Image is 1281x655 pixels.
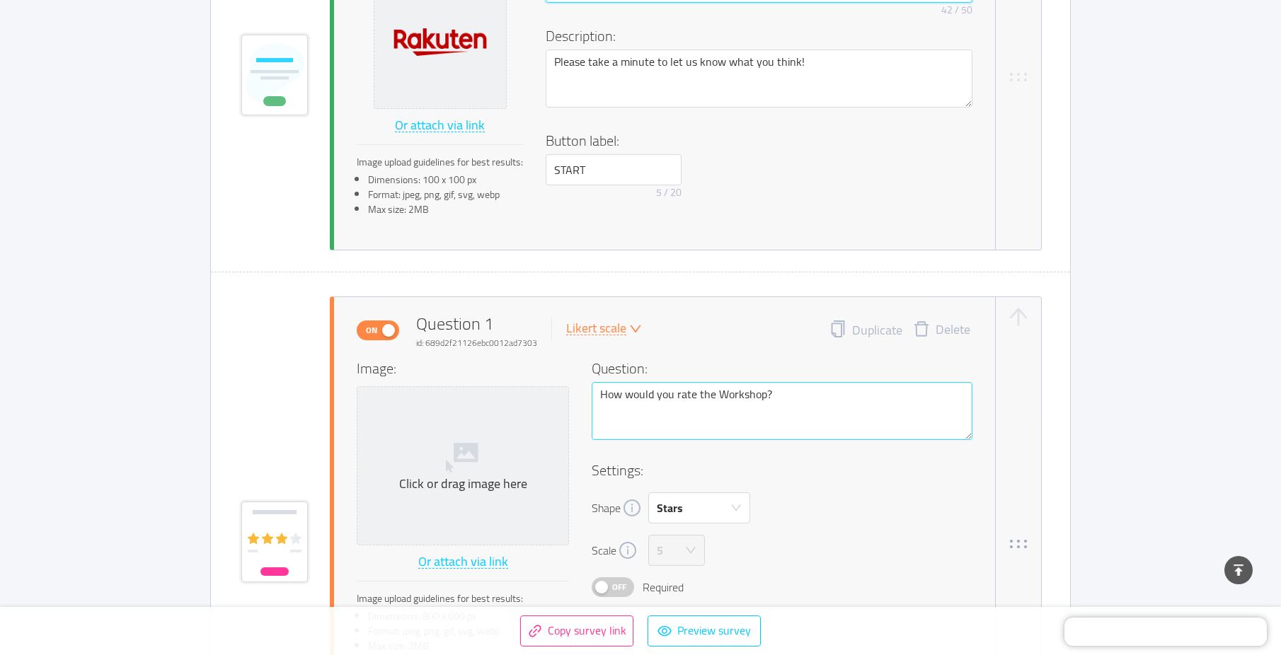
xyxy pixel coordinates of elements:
[368,202,523,217] li: Max size: 2MB
[357,591,569,606] div: Image upload guidelines for best results:
[657,535,663,565] div: 5
[685,545,696,557] i: icon: down
[416,337,537,349] div: id: 689d2f21126ebc0012ad7303
[546,25,964,47] h4: Description:
[1064,618,1267,646] iframe: Chatra live chat
[357,358,569,379] h4: Image:
[418,551,509,574] button: Or attach via link
[416,311,537,349] div: Question 1
[363,476,563,492] div: Click or drag image here
[609,578,629,596] span: Off
[902,320,981,340] button: icon: deleteDelete
[592,355,648,381] span: Question:
[941,3,972,18] div: 42 / 50
[1007,306,1030,328] button: icon: arrow-up
[592,460,972,481] h4: Settings:
[357,155,523,170] div: Image upload guidelines for best results:
[566,322,626,335] div: Likert scale
[656,185,682,200] div: 5 / 20
[546,130,964,151] h4: Button label:
[592,542,616,559] span: Scale
[357,387,568,545] span: Click or drag image here
[648,615,761,647] button: icon: eyePreview survey
[368,173,523,187] li: Dimensions: 100 x 100 px
[546,154,682,185] input: START
[394,115,486,137] button: Or attach via link
[829,320,902,340] button: icon: copyDuplicate
[520,615,633,647] button: icon: linkCopy survey link
[592,499,621,516] span: Shape
[629,323,642,335] i: icon: down
[362,321,381,340] span: On
[624,499,640,516] i: icon: info-circle
[643,579,684,596] span: Required
[730,502,742,515] i: icon: down
[368,187,523,202] li: Format: jpeg, png, gif, svg, webp
[657,493,683,523] div: Stars
[619,542,636,559] i: icon: info-circle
